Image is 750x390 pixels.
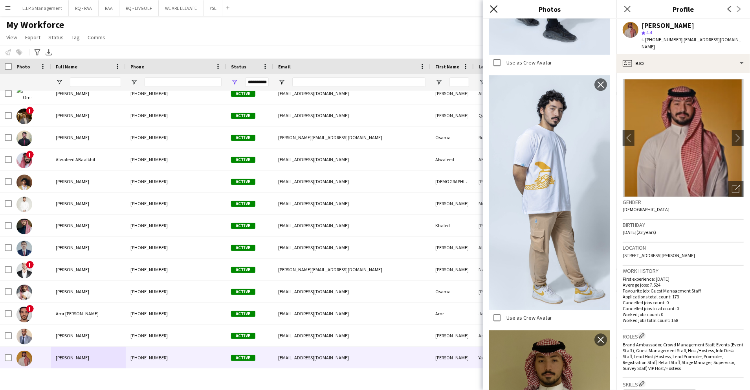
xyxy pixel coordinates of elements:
div: [PHONE_NUMBER] [126,303,226,324]
button: L.I.P.S Management [16,0,69,16]
label: Use as Crew Avatar [505,59,552,66]
span: [PERSON_NAME] [56,223,89,228]
span: Active [231,223,255,229]
div: Osama [431,281,474,302]
div: [DEMOGRAPHIC_DATA] [431,171,474,192]
img: Crew avatar or photo [623,79,744,197]
div: [PERSON_NAME] [642,22,694,29]
span: Status [48,34,64,41]
div: [PERSON_NAME][EMAIL_ADDRESS][DOMAIN_NAME] [273,259,431,280]
div: [PHONE_NUMBER] [126,127,226,148]
div: [PERSON_NAME] [474,281,517,302]
span: Email [278,64,291,70]
img: Khaled Saif [17,219,32,234]
div: [PHONE_NUMBER] [126,347,226,368]
div: [PERSON_NAME] [431,325,474,346]
span: Brand Ambassador, Crowd Management Staff, Events (Event Staff), Guest Management Staff, Host/Host... [623,342,743,371]
div: [PHONE_NUMBER] [126,259,226,280]
span: Last Name [479,64,502,70]
span: Active [231,179,255,185]
div: Alsadonui [474,83,517,104]
span: Tag [72,34,80,41]
span: Active [231,91,255,97]
span: [PERSON_NAME] [56,333,89,338]
button: Open Filter Menu [56,79,63,86]
span: Active [231,267,255,273]
div: [PERSON_NAME] [431,237,474,258]
span: [STREET_ADDRESS][PERSON_NAME] [623,252,695,258]
span: Active [231,355,255,361]
div: [EMAIL_ADDRESS][DOMAIN_NAME] [273,281,431,302]
img: Osama Al-akhras [17,285,32,300]
button: Open Filter Menu [479,79,486,86]
div: [EMAIL_ADDRESS][DOMAIN_NAME] [273,83,431,104]
input: Phone Filter Input [145,77,222,87]
div: Bio [616,54,750,73]
p: Cancelled jobs count: 0 [623,300,744,305]
span: [PERSON_NAME] [56,289,89,294]
div: [EMAIL_ADDRESS][DOMAIN_NAME] [273,303,431,324]
div: Amr [431,303,474,324]
button: RQ - RAA [69,0,99,16]
h3: Work history [623,267,744,274]
span: ! [26,151,34,158]
img: Amr Jaber [17,307,32,322]
a: Export [22,32,44,42]
span: [PERSON_NAME] [56,201,89,206]
div: Munjed [474,193,517,214]
span: Phone [130,64,144,70]
span: Status [231,64,246,70]
span: Active [231,289,255,295]
p: First experience: [DATE] [623,276,744,282]
a: Tag [68,32,83,42]
div: [PHONE_NUMBER] [126,281,226,302]
div: [PHONE_NUMBER] [126,83,226,104]
div: [PERSON_NAME] [474,171,517,192]
span: Amr [PERSON_NAME] [56,311,99,316]
img: Ismail Adlan [17,329,32,344]
app-action-btn: Advanced filters [33,48,42,57]
span: Active [231,333,255,339]
span: Active [231,311,255,317]
input: Full Name Filter Input [70,77,121,87]
span: [PERSON_NAME] [56,245,89,250]
button: Open Filter Menu [231,79,238,86]
span: ! [26,107,34,114]
div: [PERSON_NAME] [431,105,474,126]
span: Active [231,135,255,141]
div: [EMAIL_ADDRESS][DOMAIN_NAME] [273,193,431,214]
button: WE ARE ELEVATE [159,0,204,16]
span: [PERSON_NAME] [56,90,89,96]
div: [PHONE_NUMBER] [126,171,226,192]
span: t. [PHONE_NUMBER] [642,37,682,42]
div: Qamhieh [474,105,517,126]
button: RAA [99,0,119,16]
div: [PHONE_NUMBER] [126,149,226,170]
h3: Roles [623,332,744,340]
span: 4.4 [646,29,652,35]
img: Crew photo 854268 [489,75,610,310]
img: Omar Alsadonui [17,86,32,102]
div: [PERSON_NAME] [431,193,474,214]
span: View [6,34,17,41]
label: Use as Crew Avatar [505,314,552,321]
div: Najm [474,259,517,280]
div: [PERSON_NAME] [431,259,474,280]
p: Applications total count: 173 [623,294,744,300]
div: [PERSON_NAME] [474,215,517,236]
p: Worked jobs count: 0 [623,311,744,317]
div: Alabdulwahid [474,237,517,258]
button: Open Filter Menu [435,79,442,86]
div: [PHONE_NUMBER] [126,237,226,258]
div: [EMAIL_ADDRESS][DOMAIN_NAME] [273,149,431,170]
button: Open Filter Menu [130,79,138,86]
span: ! [26,261,34,269]
div: [PHONE_NUMBER] [126,325,226,346]
button: Open Filter Menu [278,79,285,86]
span: [PERSON_NAME] [56,178,89,184]
div: Yagmowr [474,347,517,368]
span: [PERSON_NAME] [56,267,89,272]
img: Abdulrahman Alabdulwahid [17,241,32,256]
span: ! [26,305,34,313]
span: Active [231,157,255,163]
